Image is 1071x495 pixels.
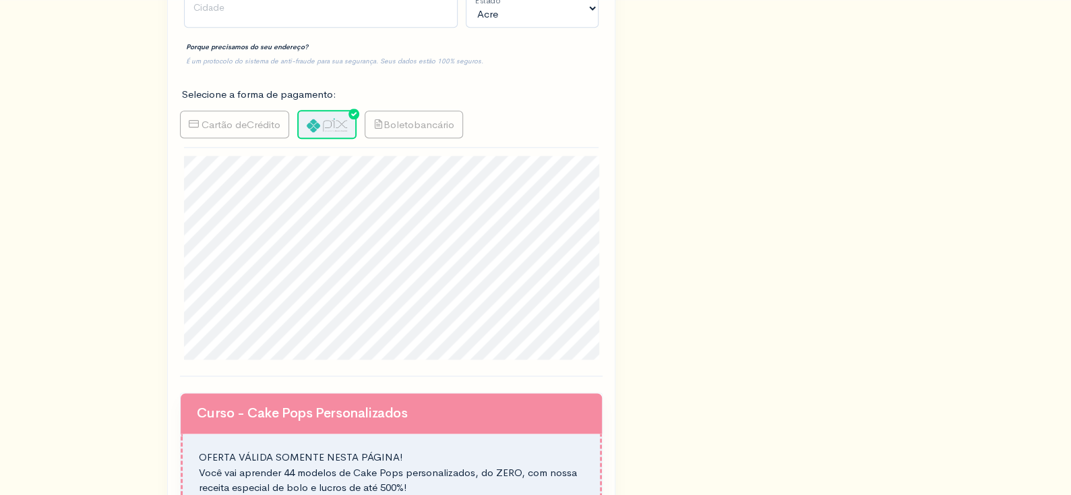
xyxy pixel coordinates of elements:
div: É um protocolo do sistema de anti-fraude para sua segurança. Seus dados estão 100% seguros. [184,54,599,68]
img: pix-logo-9c6f7f1e21d0dbbe27cc39d8b486803e509c07734d8fd270ca391423bc61e7ca.png [307,118,347,132]
label: Boleto [365,111,463,139]
label: Crédito [180,111,289,139]
span: bancário [414,118,454,131]
span: Cartão de [202,118,247,131]
h2: Curso - Cake Pops Personalizados [197,406,586,421]
strong: Porque precisamos do seu endereço? [186,42,308,51]
label: Selecione a forma de pagamento: [182,87,336,103]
